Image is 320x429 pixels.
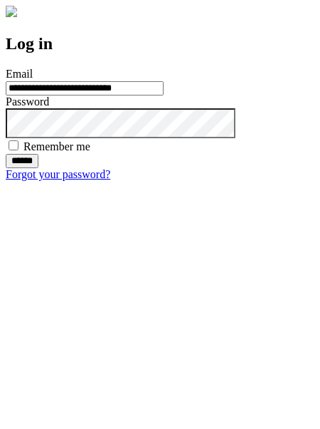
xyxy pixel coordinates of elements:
[23,140,90,153] label: Remember me
[6,6,17,17] img: logo-4e3dc11c47720685a147b03b5a06dd966a58ff35d612b21f08c02c0306f2b779.png
[6,34,314,53] h2: Log in
[6,95,49,108] label: Password
[6,68,33,80] label: Email
[6,168,110,180] a: Forgot your password?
